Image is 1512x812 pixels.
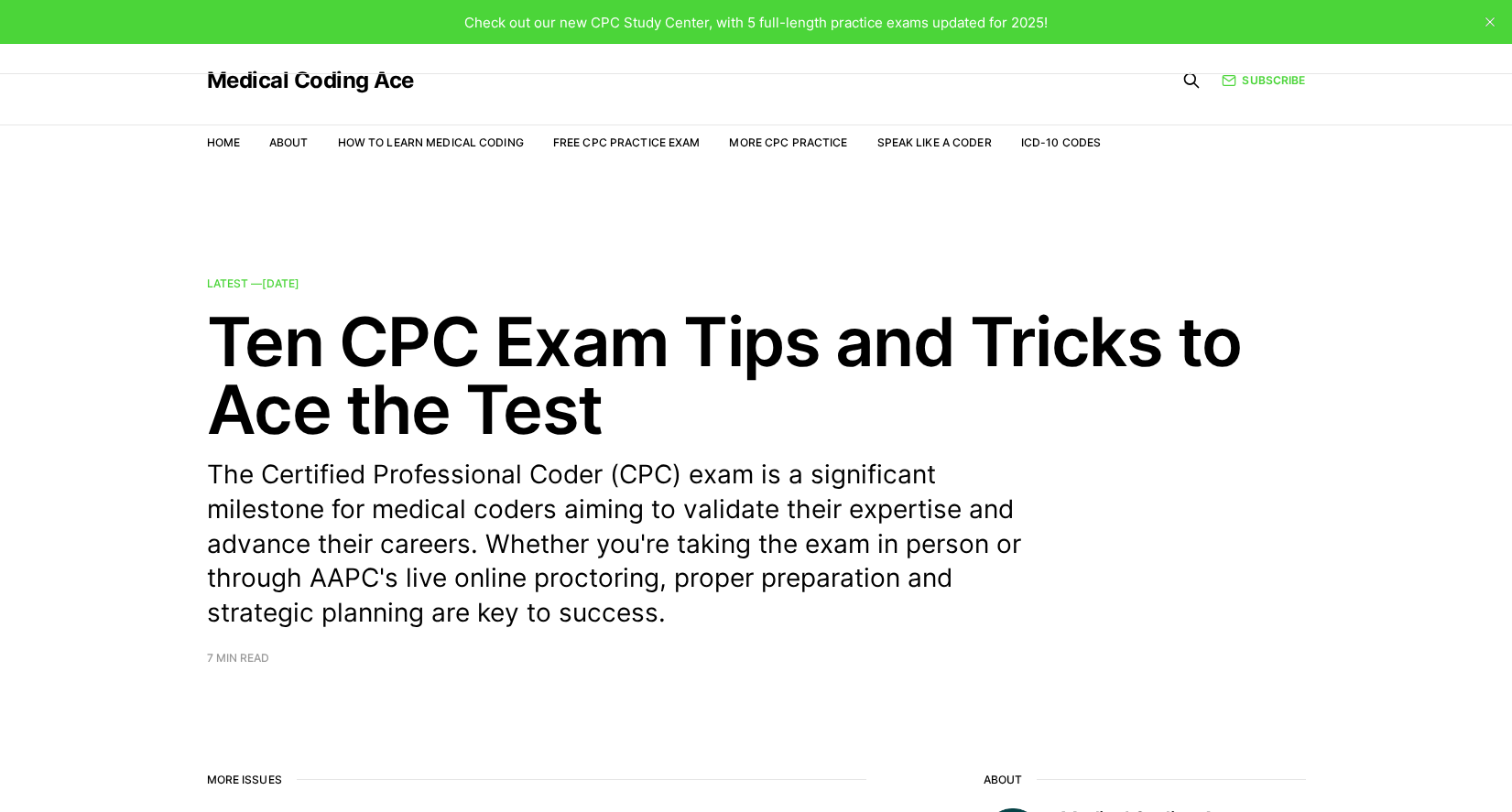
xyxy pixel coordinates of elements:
h2: About [984,774,1306,786]
span: Check out our new CPC Study Center, with 5 full-length practice exams updated for 2025! [464,14,1048,31]
a: About [269,135,309,149]
a: Medical Coding Ace [207,70,414,92]
a: Free CPC Practice Exam [553,135,701,149]
iframe: portal-trigger [1213,722,1512,812]
time: [DATE] [262,276,299,290]
span: Latest — [207,276,299,290]
p: The Certified Professional Coder (CPC) exam is a significant milestone for medical coders aiming ... [207,458,1050,631]
a: ICD-10 Codes [1021,135,1101,149]
a: How to Learn Medical Coding [338,135,524,149]
h2: Ten CPC Exam Tips and Tricks to Ace the Test [207,308,1306,443]
a: Home [207,135,240,149]
a: Subscribe [1222,71,1305,89]
a: More CPC Practice [729,135,847,149]
a: Speak Like a Coder [877,135,992,149]
a: Latest —[DATE] Ten CPC Exam Tips and Tricks to Ace the Test The Certified Professional Coder (CPC... [207,278,1306,664]
h2: More issues [207,774,866,786]
span: 7 min read [207,653,269,664]
button: close [1475,7,1505,37]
